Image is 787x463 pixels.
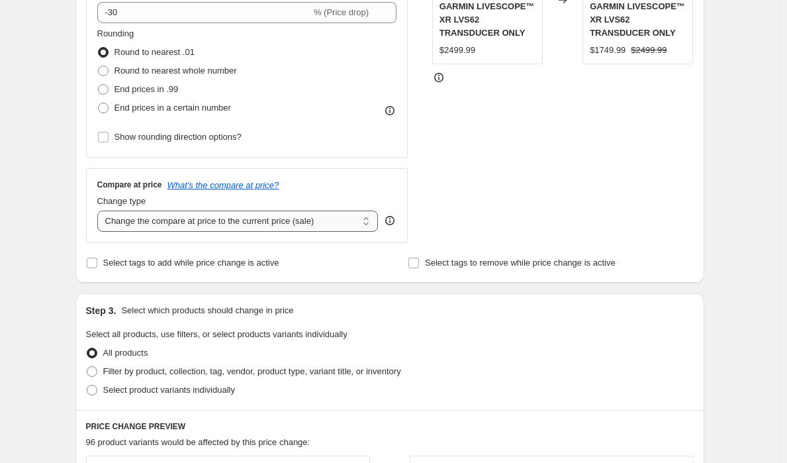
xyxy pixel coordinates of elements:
span: Rounding [97,28,134,38]
span: Round to nearest .01 [115,47,195,57]
span: GARMIN LIVESCOPE™ XR LVS62 TRANSDUCER ONLY [440,1,535,38]
span: End prices in a certain number [115,103,231,113]
span: Filter by product, collection, tag, vendor, product type, variant title, or inventory [103,366,401,376]
span: Select tags to add while price change is active [103,258,279,268]
span: Change type [97,196,146,206]
span: Round to nearest whole number [115,66,237,76]
span: All products [103,348,148,358]
span: 96 product variants would be affected by this price change: [86,437,310,447]
span: Select tags to remove while price change is active [425,258,616,268]
div: $1749.99 [590,44,625,57]
span: Select all products, use filters, or select products variants individually [86,329,347,339]
h6: PRICE CHANGE PREVIEW [86,421,694,432]
p: Select which products should change in price [121,304,293,317]
span: % (Price drop) [314,7,369,17]
span: Show rounding direction options? [115,132,242,142]
h2: Step 3. [86,304,116,317]
span: End prices in .99 [115,84,179,94]
input: -15 [97,2,311,23]
strike: $2499.99 [631,44,667,57]
h3: Compare at price [97,180,162,190]
button: What's the compare at price? [167,180,279,190]
div: $2499.99 [440,44,475,57]
span: Select product variants individually [103,385,235,395]
div: help [383,214,396,227]
span: GARMIN LIVESCOPE™ XR LVS62 TRANSDUCER ONLY [590,1,685,38]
